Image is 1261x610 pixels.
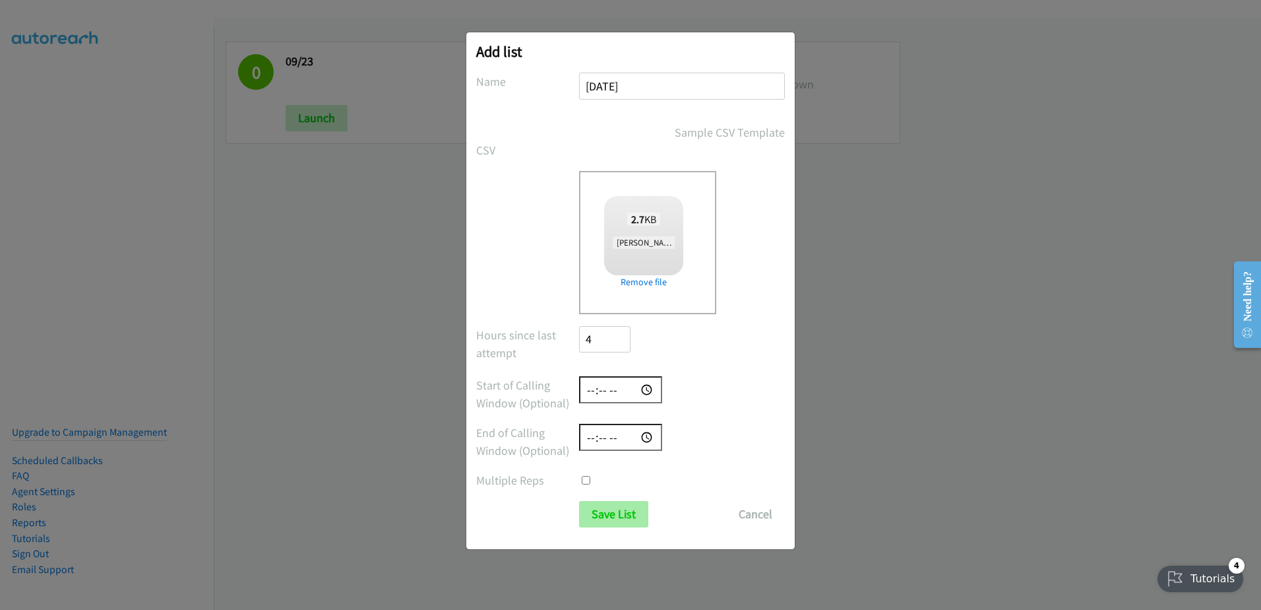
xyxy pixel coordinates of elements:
[476,326,579,362] label: Hours since last attempt
[579,501,648,527] input: Save List
[604,275,683,289] a: Remove file
[476,471,579,489] label: Multiple Reps
[675,123,785,141] a: Sample CSV Template
[476,424,579,459] label: End of Calling Window (Optional)
[627,213,661,226] span: KB
[1150,553,1251,600] iframe: Checklist
[476,73,579,90] label: Name
[726,501,785,527] button: Cancel
[1223,252,1261,357] iframe: Resource Center
[613,236,785,249] span: [PERSON_NAME]%27s Leads-2025-09-23 (1).csv
[476,376,579,412] label: Start of Calling Window (Optional)
[476,141,579,159] label: CSV
[631,213,644,226] strong: 2.7
[476,42,785,61] h2: Add list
